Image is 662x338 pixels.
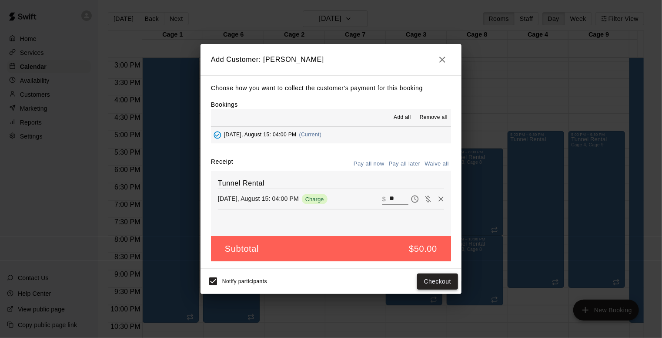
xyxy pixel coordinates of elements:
[394,113,411,122] span: Add all
[435,193,448,206] button: Remove
[422,157,451,171] button: Waive all
[211,101,238,108] label: Bookings
[218,194,299,203] p: [DATE], August 15: 04:00 PM
[211,157,233,171] label: Receipt
[201,44,461,75] h2: Add Customer: [PERSON_NAME]
[299,132,322,138] span: (Current)
[382,195,386,203] p: $
[211,128,224,142] button: Added - Collect Payment
[417,274,458,290] button: Checkout
[416,111,451,125] button: Remove all
[211,83,451,94] p: Choose how you want to collect the customer's payment for this booking
[388,111,416,125] button: Add all
[408,195,421,202] span: Pay later
[421,195,435,202] span: Waive payment
[224,132,297,138] span: [DATE], August 15: 04:00 PM
[211,127,451,143] button: Added - Collect Payment[DATE], August 15: 04:00 PM(Current)
[302,196,328,203] span: Charge
[222,279,267,285] span: Notify participants
[420,113,448,122] span: Remove all
[409,243,437,255] h5: $50.00
[387,157,423,171] button: Pay all later
[351,157,387,171] button: Pay all now
[218,178,444,189] h6: Tunnel Rental
[225,243,259,255] h5: Subtotal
